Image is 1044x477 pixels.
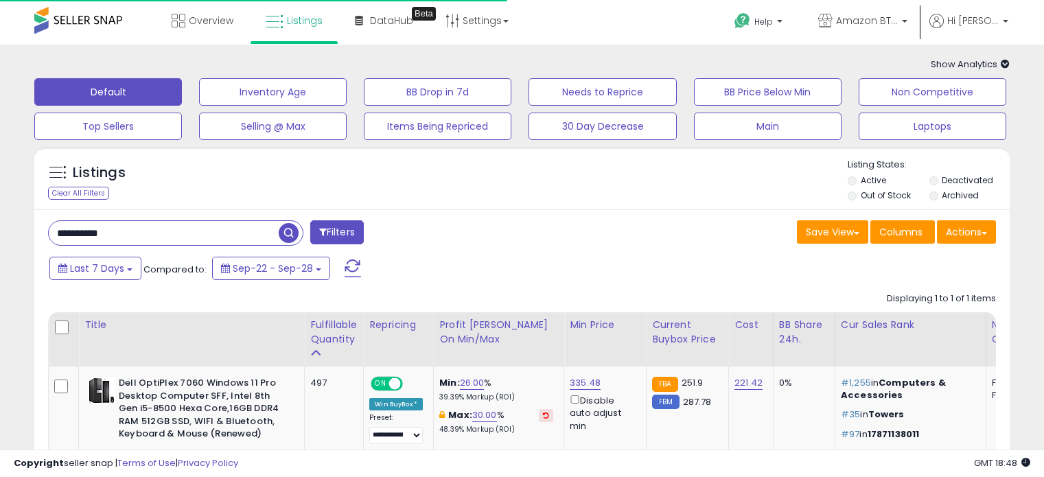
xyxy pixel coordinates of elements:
[370,14,413,27] span: DataHub
[178,456,238,469] a: Privacy Policy
[529,113,676,140] button: 30 Day Decrease
[841,376,871,389] span: #1,255
[947,14,999,27] span: Hi [PERSON_NAME]
[694,78,842,106] button: BB Price Below Min
[472,408,497,422] a: 30.00
[841,377,975,402] p: in
[682,376,704,389] span: 251.9
[992,377,1037,389] div: FBA: 1
[401,378,423,390] span: OFF
[942,174,993,186] label: Deactivated
[287,14,323,27] span: Listings
[861,174,886,186] label: Active
[543,412,549,419] i: Revert to store-level Max Markup
[841,408,860,421] span: #35
[439,425,553,434] p: 48.39% Markup (ROI)
[841,428,975,441] p: in
[310,377,353,389] div: 497
[212,257,330,280] button: Sep-22 - Sep-28
[189,14,233,27] span: Overview
[868,428,920,441] span: 17871138011
[779,318,829,347] div: BB Share 24h.
[859,113,1006,140] button: Laptops
[887,292,996,305] div: Displaying 1 to 1 of 1 items
[412,7,436,21] div: Tooltip anchor
[723,2,796,45] a: Help
[836,14,898,27] span: Amazon BTG
[529,78,676,106] button: Needs to Reprice
[652,377,677,392] small: FBA
[841,408,975,421] p: in
[861,189,911,201] label: Out of Stock
[369,413,423,444] div: Preset:
[143,263,207,276] span: Compared to:
[694,113,842,140] button: Main
[48,187,109,200] div: Clear All Filters
[841,428,859,441] span: #97
[859,78,1006,106] button: Non Competitive
[364,113,511,140] button: Items Being Repriced
[570,393,636,432] div: Disable auto adjust min
[929,14,1008,45] a: Hi [PERSON_NAME]
[14,456,64,469] strong: Copyright
[683,395,712,408] span: 287.78
[439,393,553,402] p: 39.39% Markup (ROI)
[439,377,553,402] div: %
[841,318,980,332] div: Cur Sales Rank
[49,257,141,280] button: Last 7 Days
[841,376,946,402] span: Computers & Accessories
[992,318,1042,347] div: Num of Comp.
[199,78,347,106] button: Inventory Age
[734,376,763,390] a: 221.42
[779,377,824,389] div: 0%
[233,261,313,275] span: Sep-22 - Sep-28
[439,410,445,419] i: This overrides the store level max markup for this listing
[34,78,182,106] button: Default
[73,163,126,183] h5: Listings
[942,189,979,201] label: Archived
[652,395,679,409] small: FBM
[754,16,773,27] span: Help
[974,456,1030,469] span: 2025-10-6 18:48 GMT
[117,456,176,469] a: Terms of Use
[372,378,389,390] span: ON
[879,225,923,239] span: Columns
[570,318,640,332] div: Min Price
[734,12,751,30] i: Get Help
[652,318,723,347] div: Current Buybox Price
[848,159,1010,172] p: Listing States:
[34,113,182,140] button: Top Sellers
[870,220,935,244] button: Columns
[88,377,115,404] img: 41DI7L6VsRL._SL40_.jpg
[439,376,460,389] b: Min:
[448,408,472,421] b: Max:
[199,113,347,140] button: Selling @ Max
[868,408,905,421] span: Towers
[364,78,511,106] button: BB Drop in 7d
[369,318,428,332] div: Repricing
[931,58,1010,71] span: Show Analytics
[460,376,485,390] a: 26.00
[734,318,767,332] div: Cost
[369,398,423,410] div: Win BuyBox *
[310,220,364,244] button: Filters
[84,318,299,332] div: Title
[14,457,238,470] div: seller snap | |
[70,261,124,275] span: Last 7 Days
[937,220,996,244] button: Actions
[439,318,558,347] div: Profit [PERSON_NAME] on Min/Max
[434,312,564,367] th: The percentage added to the cost of goods (COGS) that forms the calculator for Min & Max prices.
[992,389,1037,402] div: FBM: 3
[310,318,358,347] div: Fulfillable Quantity
[119,377,286,444] b: Dell OptiPlex 7060 Windows 11 Pro Desktop Computer SFF, Intel 8th Gen i5-8500 Hexa Core,16GB DDR4...
[570,376,601,390] a: 335.48
[439,409,553,434] div: %
[797,220,868,244] button: Save View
